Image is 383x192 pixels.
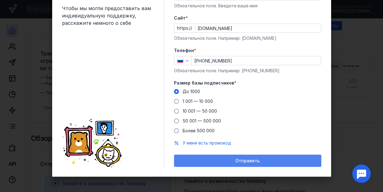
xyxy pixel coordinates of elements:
span: У меня есть промокод [183,140,231,145]
span: Телефон [174,47,194,54]
span: Более 500 000 [183,128,215,133]
span: Чтобы мы могли предоставить вам индивидуальную поддержку, расскажите немного о себе [62,5,154,27]
button: У меня есть промокод [183,140,231,146]
span: 1 001 — 10 000 [183,99,213,104]
span: Отправить [235,158,260,164]
span: 50 001 — 500 000 [183,118,221,123]
div: Обязательное поле. Введите ваше имя [174,3,321,9]
span: Cайт [174,15,186,21]
span: До 1000 [183,89,200,94]
button: Отправить [174,155,321,167]
span: Размер базы подписчиков [174,80,234,86]
div: Обязательное поле. Например: [DOMAIN_NAME] [174,35,321,41]
div: Обязательное поле. Например: [PHONE_NUMBER] [174,68,321,74]
span: 10 001 — 50 000 [183,108,217,114]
